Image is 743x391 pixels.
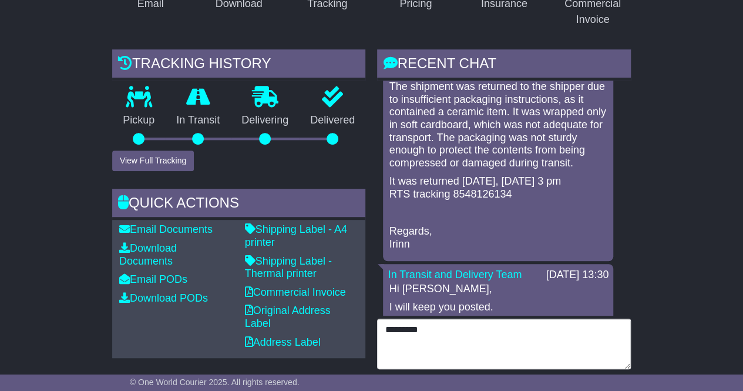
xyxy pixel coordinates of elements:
[245,286,346,298] a: Commercial Invoice
[112,189,366,220] div: Quick Actions
[546,269,608,282] div: [DATE] 13:30
[388,269,522,280] a: In Transit and Delivery Team
[389,81,607,169] p: The shipment was returned to the shipper due to insufficient packaging instructions, as it contai...
[377,49,631,81] div: RECENT CHAT
[112,114,166,127] p: Pickup
[245,223,347,248] a: Shipping Label - A4 printer
[119,223,213,235] a: Email Documents
[300,114,366,127] p: Delivered
[119,242,177,267] a: Download Documents
[245,255,332,280] a: Shipping Label - Thermal printer
[166,114,231,127] p: In Transit
[112,49,366,81] div: Tracking history
[389,175,607,200] p: It was returned [DATE], [DATE] 3 pm RTS tracking 8548126134
[231,114,300,127] p: Delivering
[130,377,300,387] span: © One World Courier 2025. All rights reserved.
[112,151,194,171] button: View Full Tracking
[389,225,607,250] p: Regards, Irinn
[245,305,331,329] a: Original Address Label
[245,336,321,348] a: Address Label
[389,301,607,314] p: I will keep you posted.
[119,292,208,304] a: Download PODs
[389,283,607,296] p: Hi [PERSON_NAME],
[119,273,187,285] a: Email PODs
